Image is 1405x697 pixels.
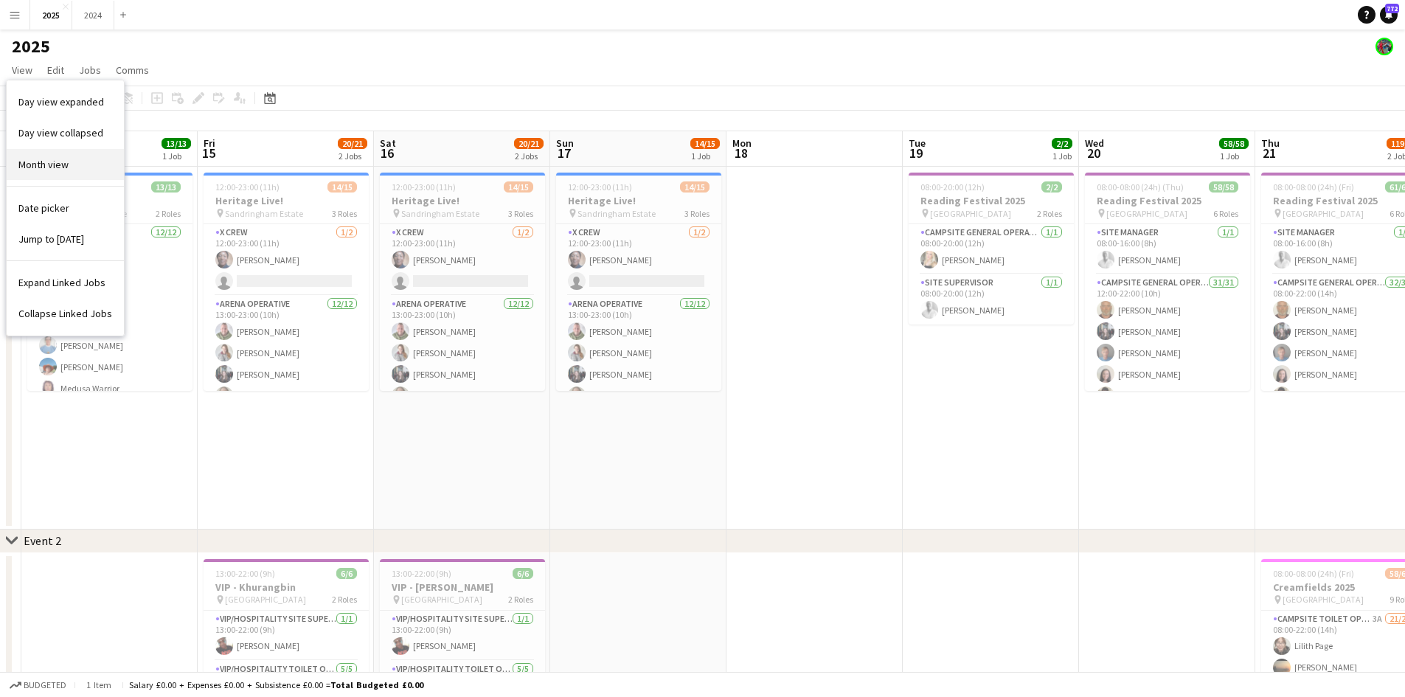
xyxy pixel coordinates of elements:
[909,173,1074,325] app-job-card: 08:00-20:00 (12h)2/2Reading Festival 2025 [GEOGRAPHIC_DATA]2 RolesCampsite General Operative1/108...
[380,611,545,661] app-card-role: VIP/Hospitality Site Supervisor1/113:00-22:00 (9h)[PERSON_NAME]
[1085,224,1250,274] app-card-role: Site Manager1/108:00-16:00 (8h)[PERSON_NAME]
[156,208,181,219] span: 2 Roles
[18,276,105,289] span: Expand Linked Jobs
[162,138,191,149] span: 13/13
[12,63,32,77] span: View
[1085,194,1250,207] h3: Reading Festival 2025
[568,181,632,193] span: 12:00-23:00 (11h)
[556,136,574,150] span: Sun
[18,158,69,171] span: Month view
[204,296,369,581] app-card-role: Arena Operative12/1213:00-23:00 (10h)[PERSON_NAME][PERSON_NAME][PERSON_NAME][PERSON_NAME]
[732,136,752,150] span: Mon
[332,594,357,605] span: 2 Roles
[201,145,215,162] span: 15
[1273,181,1354,193] span: 08:00-08:00 (24h) (Fri)
[1052,150,1072,162] div: 1 Job
[401,208,479,219] span: Sandringham Estate
[1083,145,1104,162] span: 20
[380,296,545,581] app-card-role: Arena Operative12/1213:00-23:00 (10h)[PERSON_NAME][PERSON_NAME][PERSON_NAME][PERSON_NAME]
[330,679,423,690] span: Total Budgeted £0.00
[81,679,117,690] span: 1 item
[24,680,66,690] span: Budgeted
[79,63,101,77] span: Jobs
[1037,208,1062,219] span: 2 Roles
[513,568,533,579] span: 6/6
[556,173,721,391] app-job-card: 12:00-23:00 (11h)14/15Heritage Live! Sandringham Estate3 RolesX Crew1/212:00-23:00 (11h)[PERSON_N...
[225,208,303,219] span: Sandringham Estate
[336,568,357,579] span: 6/6
[1380,6,1398,24] a: 772
[204,224,369,296] app-card-role: X Crew1/212:00-23:00 (11h)[PERSON_NAME]
[73,60,107,80] a: Jobs
[151,181,181,193] span: 13/13
[27,224,192,510] app-card-role: Arena Operative12/1213:00-23:00 (10h)[PERSON_NAME][PERSON_NAME][PERSON_NAME][PERSON_NAME][PERSON_...
[556,224,721,296] app-card-role: X Crew1/212:00-23:00 (11h)[PERSON_NAME]
[204,611,369,661] app-card-role: VIP/Hospitality Site Supervisor1/113:00-22:00 (9h)[PERSON_NAME]
[1052,138,1072,149] span: 2/2
[7,267,124,298] a: Expand Linked Jobs
[1097,181,1184,193] span: 08:00-08:00 (24h) (Thu)
[18,126,103,139] span: Day view collapsed
[1220,150,1248,162] div: 1 Job
[204,136,215,150] span: Fri
[909,274,1074,325] app-card-role: Site Supervisor1/108:00-20:00 (12h)[PERSON_NAME]
[30,1,72,30] button: 2025
[7,149,124,180] a: Month view
[691,150,719,162] div: 1 Job
[1213,208,1238,219] span: 6 Roles
[514,138,544,149] span: 20/21
[215,181,280,193] span: 12:00-23:00 (11h)
[1273,568,1354,579] span: 08:00-08:00 (24h) (Fri)
[1375,38,1393,55] app-user-avatar: Lucia Aguirre de Potter
[556,194,721,207] h3: Heritage Live!
[162,150,190,162] div: 1 Job
[401,594,482,605] span: [GEOGRAPHIC_DATA]
[556,296,721,581] app-card-role: Arena Operative12/1213:00-23:00 (10h)[PERSON_NAME][PERSON_NAME][PERSON_NAME][PERSON_NAME]
[909,136,926,150] span: Tue
[1085,173,1250,391] div: 08:00-08:00 (24h) (Thu)58/58Reading Festival 2025 [GEOGRAPHIC_DATA]6 RolesSite Manager1/108:00-16...
[18,201,69,215] span: Date picker
[690,138,720,149] span: 14/15
[327,181,357,193] span: 14/15
[392,181,456,193] span: 12:00-23:00 (11h)
[1261,136,1280,150] span: Thu
[909,194,1074,207] h3: Reading Festival 2025
[1085,136,1104,150] span: Wed
[920,181,985,193] span: 08:00-20:00 (12h)
[7,117,124,148] a: Day view collapsed
[6,60,38,80] a: View
[684,208,710,219] span: 3 Roles
[7,298,124,329] a: Collapse Linked Jobs
[338,138,367,149] span: 20/21
[339,150,367,162] div: 2 Jobs
[12,35,50,58] h1: 2025
[380,136,396,150] span: Sat
[7,677,69,693] button: Budgeted
[110,60,155,80] a: Comms
[380,224,545,296] app-card-role: X Crew1/212:00-23:00 (11h)[PERSON_NAME]
[204,194,369,207] h3: Heritage Live!
[204,173,369,391] app-job-card: 12:00-23:00 (11h)14/15Heritage Live! Sandringham Estate3 RolesX Crew1/212:00-23:00 (11h)[PERSON_N...
[1106,208,1187,219] span: [GEOGRAPHIC_DATA]
[508,208,533,219] span: 3 Roles
[1041,181,1062,193] span: 2/2
[204,580,369,594] h3: VIP - Khurangbin
[215,568,275,579] span: 13:00-22:00 (9h)
[392,568,451,579] span: 13:00-22:00 (9h)
[47,63,64,77] span: Edit
[380,173,545,391] app-job-card: 12:00-23:00 (11h)14/15Heritage Live! Sandringham Estate3 RolesX Crew1/212:00-23:00 (11h)[PERSON_N...
[332,208,357,219] span: 3 Roles
[1219,138,1249,149] span: 58/58
[7,223,124,254] a: Jump to today
[554,145,574,162] span: 17
[1283,208,1364,219] span: [GEOGRAPHIC_DATA]
[378,145,396,162] span: 16
[909,224,1074,274] app-card-role: Campsite General Operative1/108:00-20:00 (12h)[PERSON_NAME]
[18,232,84,246] span: Jump to [DATE]
[72,1,114,30] button: 2024
[730,145,752,162] span: 18
[18,307,112,320] span: Collapse Linked Jobs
